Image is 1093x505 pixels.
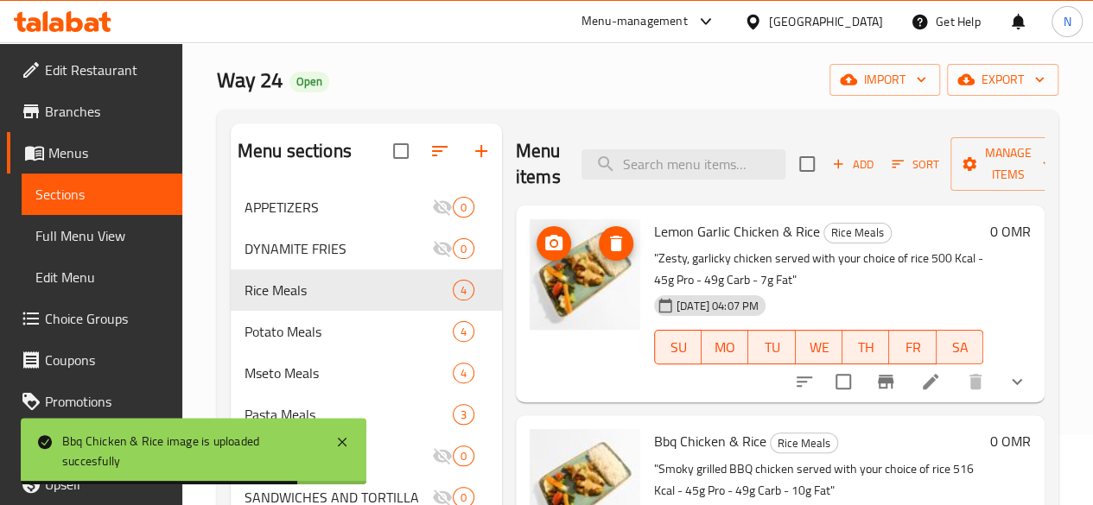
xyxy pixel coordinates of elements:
span: Full Menu View [35,225,168,246]
span: Choice Groups [45,308,168,329]
span: N [1063,12,1071,31]
div: Rice Meals4 [231,269,502,311]
span: Sort items [880,151,950,178]
span: 4 [454,324,473,340]
div: items [453,363,474,383]
button: delete [955,361,996,402]
span: Mseto Meals [245,363,453,383]
span: Rice Meals [824,223,891,243]
span: DYNAMITE FRIES [245,238,432,259]
span: 0 [454,448,473,464]
button: show more [996,361,1038,402]
a: Menus [7,132,182,174]
div: Rice Meals [770,432,838,453]
span: SU [662,335,695,360]
button: Add section [461,130,502,172]
button: MO [702,330,748,364]
div: APPETIZERS0 [231,186,502,228]
button: upload picture [537,226,571,261]
span: Bbq Chicken & Rice [654,428,766,454]
span: Potato Meals [245,321,453,342]
a: Upsell [7,464,182,505]
span: Pasta Meals [245,404,453,425]
div: Menu-management [581,11,688,32]
div: Open [289,72,329,92]
div: Bbq Chicken & Rice image is uploaded succesfully [62,432,318,470]
span: MO [709,335,741,360]
div: items [453,197,474,218]
h2: Menu sections [238,138,352,164]
button: delete image [599,226,633,261]
span: 4 [454,365,473,382]
span: Coupons [45,350,168,370]
span: APPETIZERS [245,197,432,218]
button: export [947,64,1058,96]
a: Sections [22,174,182,215]
span: 0 [454,199,473,216]
span: Menus [48,142,168,163]
span: 4 [454,282,473,299]
span: Open [289,74,329,89]
input: search [581,149,785,180]
div: items [453,445,474,466]
span: Lemon Garlic Chicken & Rice [654,218,820,244]
div: Mseto Meals4 [231,352,502,394]
svg: Inactive section [432,197,453,218]
div: Pasta Meals3 [231,394,502,435]
div: items [453,321,474,342]
button: SA [937,330,983,364]
span: Select to update [825,363,861,400]
p: "Smoky grilled BBQ chicken served with your choice of rice 516 Kcal - 45g Pro - 49g Carb - 10g Fat" [654,458,983,502]
a: Promotions [7,381,182,422]
span: Rice Meals [771,433,837,453]
span: import [843,69,926,91]
button: Sort [887,151,944,178]
span: WE [803,335,836,360]
button: Branch-specific-item [865,361,906,402]
span: Sort [892,155,939,174]
button: WE [796,330,842,364]
div: Potato Meals4 [231,311,502,352]
span: Edit Restaurant [45,60,168,80]
span: TU [755,335,788,360]
button: TH [842,330,889,364]
button: sort-choices [784,361,825,402]
span: Branches [45,101,168,122]
a: Choice Groups [7,298,182,339]
h6: 0 OMR [990,219,1031,243]
span: Rice Meals [245,280,453,300]
a: Full Menu View [22,215,182,256]
span: SA [944,335,976,360]
div: [GEOGRAPHIC_DATA] [769,12,883,31]
button: TU [748,330,795,364]
button: SU [654,330,702,364]
div: DYNAMITE FRIES0 [231,228,502,269]
img: Lemon Garlic Chicken & Rice [530,219,640,330]
span: Promotions [45,391,168,412]
a: Edit menu item [920,371,941,392]
span: Select all sections [383,133,419,169]
a: Edit Restaurant [7,49,182,91]
button: Manage items [950,137,1066,191]
a: Menu disclaimer [7,422,182,464]
svg: Show Choices [1007,371,1027,392]
h2: Menu items [516,138,561,190]
div: Rice Meals [823,223,892,243]
span: Edit Menu [35,267,168,287]
h6: 0 OMR [990,429,1031,453]
p: "Zesty, garlicky chicken served with your choice of rice 500 Kcal - 45g Pro - 49g Carb - 7g Fat" [654,248,983,291]
button: Add [825,151,880,178]
span: Manage items [964,142,1052,186]
svg: Inactive section [432,445,453,466]
a: Coupons [7,339,182,381]
div: items [453,238,474,259]
span: Way 24 [217,60,283,99]
span: TH [849,335,882,360]
span: export [961,69,1045,91]
a: Branches [7,91,182,132]
button: import [829,64,940,96]
span: FR [896,335,929,360]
